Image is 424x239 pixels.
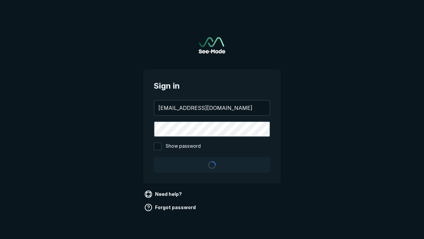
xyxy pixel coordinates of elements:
span: Sign in [154,80,270,92]
span: Show password [166,142,201,150]
a: Forgot password [143,202,198,213]
a: Need help? [143,189,185,199]
a: Go to sign in [199,37,225,53]
input: your@email.com [154,101,270,115]
img: See-Mode Logo [199,37,225,53]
